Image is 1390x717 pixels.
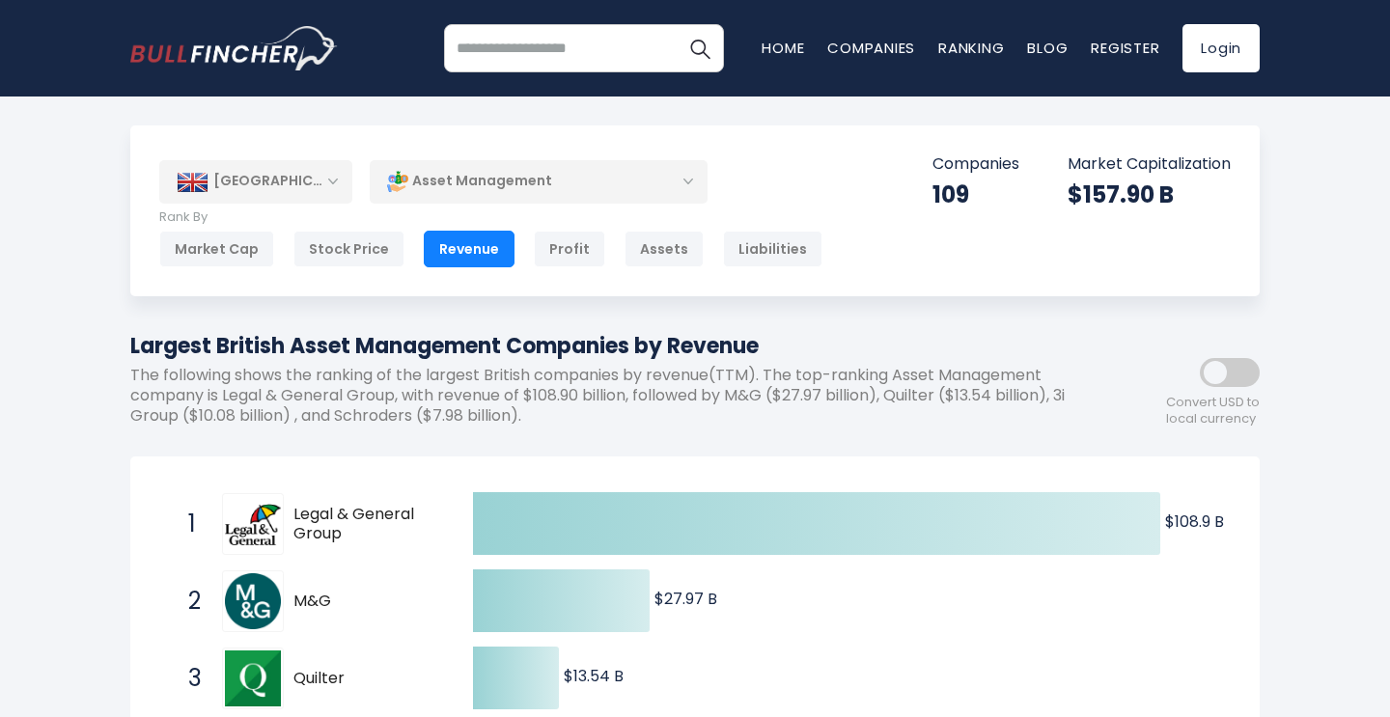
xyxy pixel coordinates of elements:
[130,330,1086,362] h1: Largest British Asset Management Companies by Revenue
[723,231,822,267] div: Liabilities
[938,38,1004,58] a: Ranking
[827,38,915,58] a: Companies
[293,231,404,267] div: Stock Price
[225,504,281,545] img: Legal & General Group
[1068,179,1231,209] div: $157.90 B
[654,588,717,610] text: $27.97 B
[762,38,804,58] a: Home
[293,669,439,689] span: Quilter
[225,573,281,629] img: M&G
[1027,38,1068,58] a: Blog
[424,231,514,267] div: Revenue
[130,26,338,70] a: Go to homepage
[179,508,198,540] span: 1
[676,24,724,72] button: Search
[370,159,708,204] div: Asset Management
[159,231,274,267] div: Market Cap
[534,231,605,267] div: Profit
[1165,510,1224,533] text: $108.9 B
[1166,395,1260,427] span: Convert USD to local currency
[1091,38,1159,58] a: Register
[293,505,439,545] span: Legal & General Group
[293,592,439,612] span: M&G
[179,585,198,618] span: 2
[130,26,338,70] img: bullfincher logo
[932,179,1019,209] div: 109
[179,662,198,695] span: 3
[1182,24,1260,72] a: Login
[159,209,822,226] p: Rank By
[225,650,281,706] img: Quilter
[625,231,704,267] div: Assets
[159,160,352,203] div: [GEOGRAPHIC_DATA]
[932,154,1019,175] p: Companies
[130,366,1086,426] p: The following shows the ranking of the largest British companies by revenue(TTM). The top-ranking...
[564,665,624,687] text: $13.54 B
[1068,154,1231,175] p: Market Capitalization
